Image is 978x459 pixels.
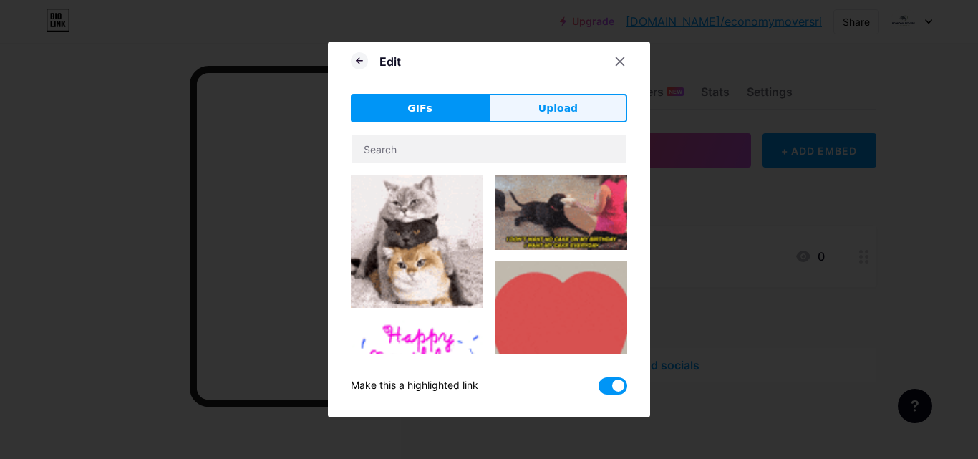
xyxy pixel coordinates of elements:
[489,94,627,122] button: Upload
[495,175,627,250] img: Gihpy
[351,175,483,308] img: Gihpy
[351,319,483,452] img: Gihpy
[351,94,489,122] button: GIFs
[495,261,627,394] img: Gihpy
[407,101,432,116] span: GIFs
[538,101,578,116] span: Upload
[379,53,401,70] div: Edit
[352,135,626,163] input: Search
[351,377,478,395] div: Make this a highlighted link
